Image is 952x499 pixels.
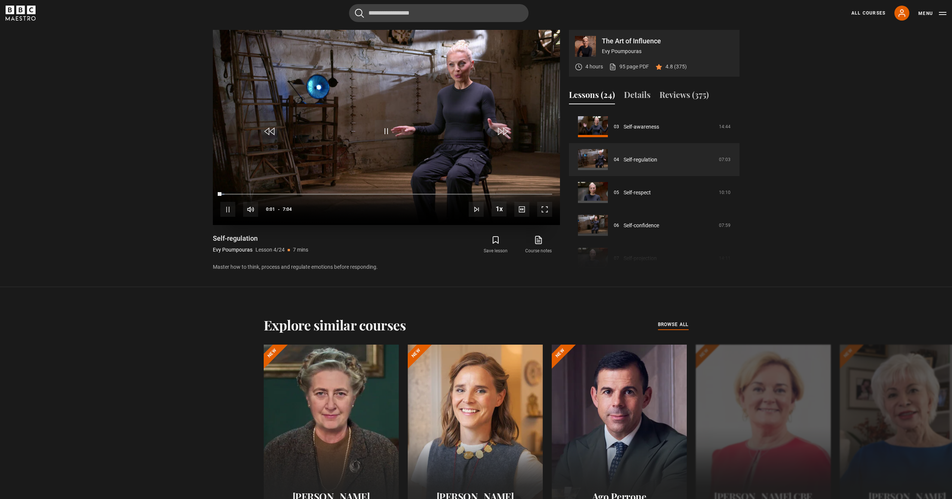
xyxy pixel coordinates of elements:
[537,202,552,217] button: Fullscreen
[283,203,292,216] span: 7:04
[474,234,517,256] button: Save lesson
[624,123,659,131] a: Self-awareness
[213,30,560,225] video-js: Video Player
[213,234,308,243] h1: Self-regulation
[514,202,529,217] button: Captions
[609,63,649,71] a: 95 page PDF
[266,203,275,216] span: 0:01
[243,202,258,217] button: Mute
[213,246,252,254] p: Evy Poumpouras
[492,201,506,216] button: Playback Rate
[569,89,615,104] button: Lessons (24)
[658,321,689,328] span: browse all
[213,263,560,271] p: Master how to think, process and regulate emotions before responding.
[264,317,406,333] h2: Explore similar courses
[278,207,280,212] span: -
[851,10,885,16] a: All Courses
[220,194,552,195] div: Progress Bar
[6,6,36,21] svg: BBC Maestro
[624,189,651,197] a: Self-respect
[659,89,709,104] button: Reviews (375)
[585,63,603,71] p: 4 hours
[293,246,308,254] p: 7 mins
[220,202,235,217] button: Pause
[658,321,689,329] a: browse all
[469,202,484,217] button: Next Lesson
[602,47,734,55] p: Evy Poumpouras
[918,10,946,17] button: Toggle navigation
[624,222,659,230] a: Self-confidence
[665,63,687,71] p: 4.8 (375)
[349,4,529,22] input: Search
[355,9,364,18] button: Submit the search query
[624,89,651,104] button: Details
[602,38,734,44] p: The Art of Influence
[624,156,657,164] a: Self-regulation
[517,234,560,256] a: Course notes
[255,246,285,254] p: Lesson 4/24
